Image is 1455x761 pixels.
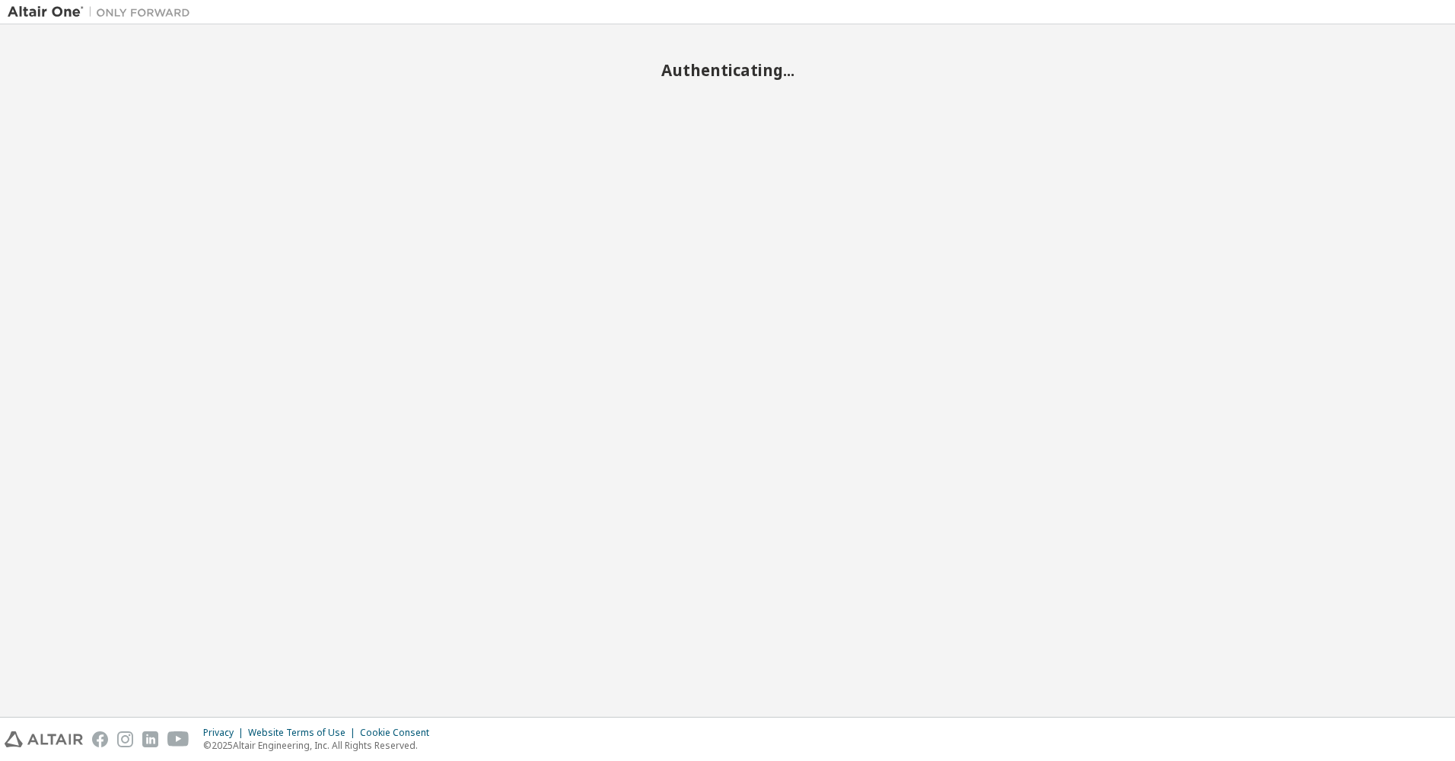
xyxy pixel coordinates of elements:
[8,60,1447,80] h2: Authenticating...
[203,727,248,739] div: Privacy
[92,731,108,747] img: facebook.svg
[8,5,198,20] img: Altair One
[5,731,83,747] img: altair_logo.svg
[360,727,438,739] div: Cookie Consent
[248,727,360,739] div: Website Terms of Use
[142,731,158,747] img: linkedin.svg
[167,731,189,747] img: youtube.svg
[203,739,438,752] p: © 2025 Altair Engineering, Inc. All Rights Reserved.
[117,731,133,747] img: instagram.svg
